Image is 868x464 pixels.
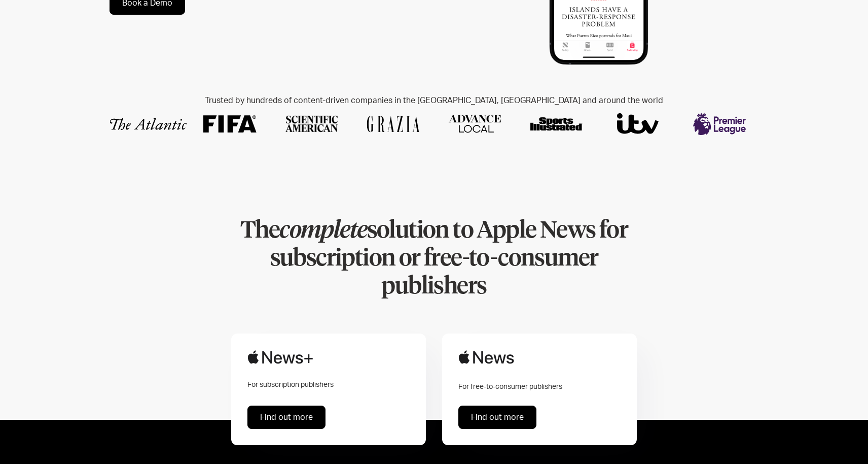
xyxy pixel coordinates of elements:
h1: The solution to Apple News for subscription or free-to-consumer publishers [216,217,652,301]
a: Find out more [247,406,325,429]
h2: Trusted by hundreds of content-driven companies in the [GEOGRAPHIC_DATA], [GEOGRAPHIC_DATA] and a... [110,96,758,106]
span: For free-to-consumer publishers [458,383,562,390]
em: complete [279,219,367,243]
span: For subscription publishers [247,381,334,388]
a: Find out more [458,406,536,429]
